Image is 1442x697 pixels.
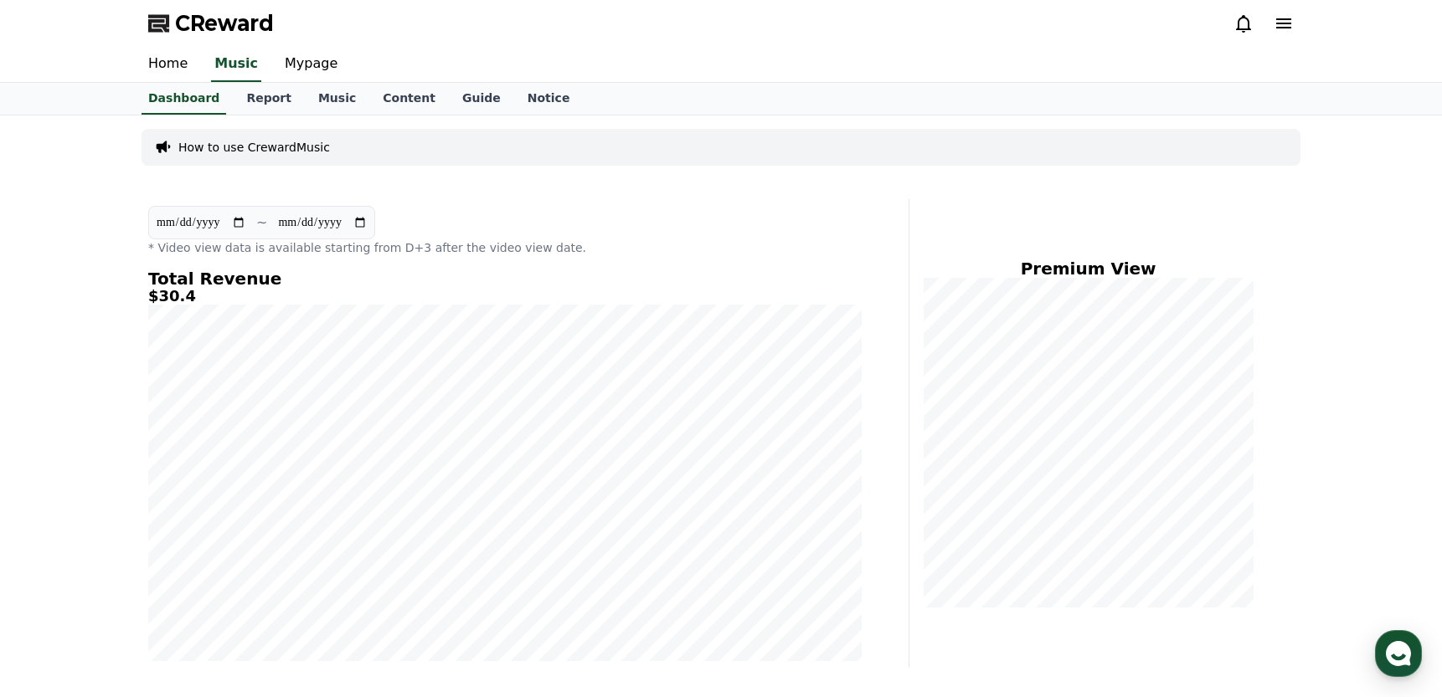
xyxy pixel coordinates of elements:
a: Music [305,83,369,115]
a: Music [211,47,261,82]
p: * Video view data is available starting from D+3 after the video view date. [148,239,862,256]
a: Content [369,83,449,115]
h4: Premium View [923,259,1254,278]
span: CReward [175,10,274,37]
a: Home [135,47,201,82]
a: Guide [449,83,514,115]
a: Report [233,83,305,115]
a: Dashboard [142,83,226,115]
h5: $30.4 [148,288,862,305]
a: CReward [148,10,274,37]
h4: Total Revenue [148,269,862,288]
p: ~ [256,213,267,233]
a: Notice [514,83,584,115]
a: How to use CrewardMusic [178,139,330,156]
a: Mypage [271,47,351,82]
